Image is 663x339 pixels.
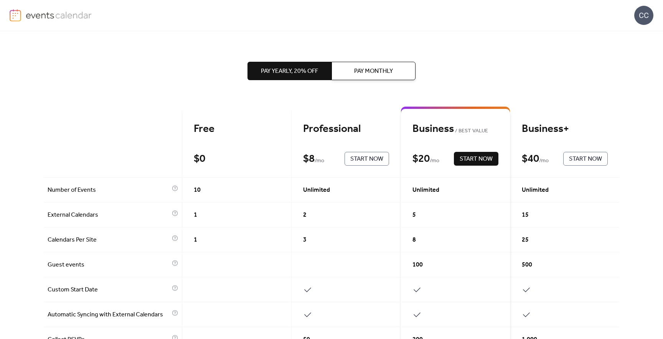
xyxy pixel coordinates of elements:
img: logo-type [26,9,92,21]
div: Free [194,122,280,136]
span: Start Now [350,155,383,164]
div: $ 8 [303,152,315,166]
span: 500 [522,260,532,270]
span: Custom Start Date [48,285,170,295]
span: 8 [412,235,416,245]
span: 1 [194,211,197,220]
span: 5 [412,211,416,220]
span: Start Now [569,155,602,164]
div: CC [634,6,653,25]
span: Start Now [460,155,493,164]
button: Start Now [563,152,608,166]
span: Guest events [48,260,170,270]
span: / mo [430,156,439,166]
span: 100 [412,260,423,270]
div: $ 40 [522,152,539,166]
button: Pay Monthly [331,62,416,80]
span: Pay Yearly, 20% off [261,67,318,76]
div: Professional [303,122,389,136]
span: 2 [303,211,307,220]
span: Automatic Syncing with External Calendars [48,310,170,319]
button: Start Now [454,152,498,166]
span: Pay Monthly [354,67,393,76]
div: Business+ [522,122,608,136]
span: External Calendars [48,211,170,220]
button: Start Now [345,152,389,166]
div: $ 20 [412,152,430,166]
div: Business [412,122,498,136]
span: Calendars Per Site [48,235,170,245]
button: Pay Yearly, 20% off [247,62,331,80]
span: BEST VALUE [454,127,488,136]
span: Unlimited [522,186,549,195]
span: 25 [522,235,529,245]
span: 15 [522,211,529,220]
span: Number of Events [48,186,170,195]
span: 1 [194,235,197,245]
span: Unlimited [303,186,330,195]
div: $ 0 [194,152,205,166]
span: 3 [303,235,307,245]
span: Unlimited [412,186,439,195]
span: / mo [315,156,324,166]
span: / mo [539,156,549,166]
span: 10 [194,186,201,195]
img: logo [10,9,21,21]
